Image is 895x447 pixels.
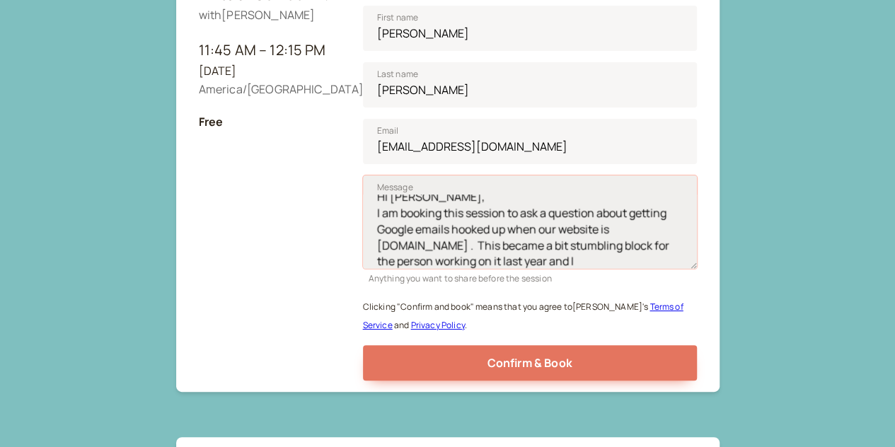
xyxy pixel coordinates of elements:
[199,114,224,129] b: Free
[363,62,697,108] input: Last name
[487,355,572,371] span: Confirm & Book
[199,39,340,62] div: 11:45 AM – 12:15 PM
[363,6,697,51] input: First name
[363,301,683,331] small: Clicking "Confirm and book" means that you agree to [PERSON_NAME] ' s and .
[363,175,697,269] textarea: Message
[377,124,399,138] span: Email
[410,319,464,331] a: Privacy Policy
[377,180,413,195] span: Message
[363,119,697,164] input: Email
[377,11,419,25] span: First name
[199,81,340,99] div: America/[GEOGRAPHIC_DATA]
[363,345,697,381] button: Confirm & Book
[363,269,697,285] div: Anything you want to share before the session
[377,67,418,81] span: Last name
[363,301,683,331] a: Terms of Service
[199,62,340,81] div: [DATE]
[199,7,316,23] span: with [PERSON_NAME]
